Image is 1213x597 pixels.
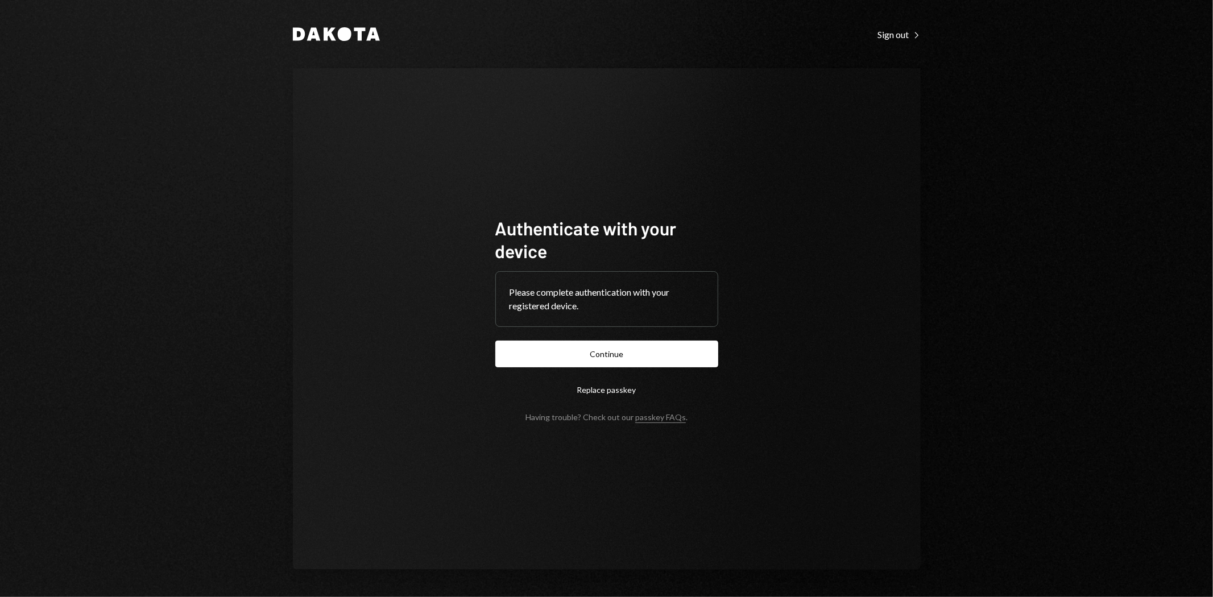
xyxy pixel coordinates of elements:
[525,412,688,422] div: Having trouble? Check out our .
[878,29,921,40] div: Sign out
[495,341,718,367] button: Continue
[635,412,686,423] a: passkey FAQs
[510,285,704,313] div: Please complete authentication with your registered device.
[495,376,718,403] button: Replace passkey
[878,28,921,40] a: Sign out
[495,217,718,262] h1: Authenticate with your device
